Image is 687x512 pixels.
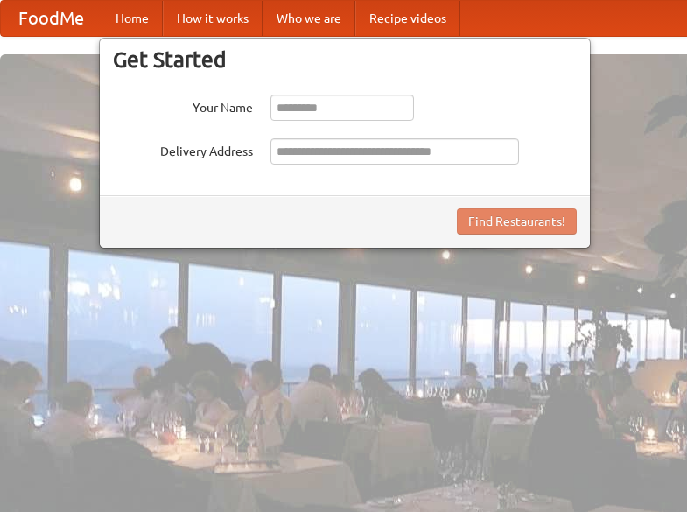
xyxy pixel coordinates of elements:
[113,95,253,116] label: Your Name
[457,208,577,235] button: Find Restaurants!
[263,1,355,36] a: Who we are
[113,46,577,73] h3: Get Started
[1,1,102,36] a: FoodMe
[355,1,460,36] a: Recipe videos
[102,1,163,36] a: Home
[113,138,253,160] label: Delivery Address
[163,1,263,36] a: How it works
